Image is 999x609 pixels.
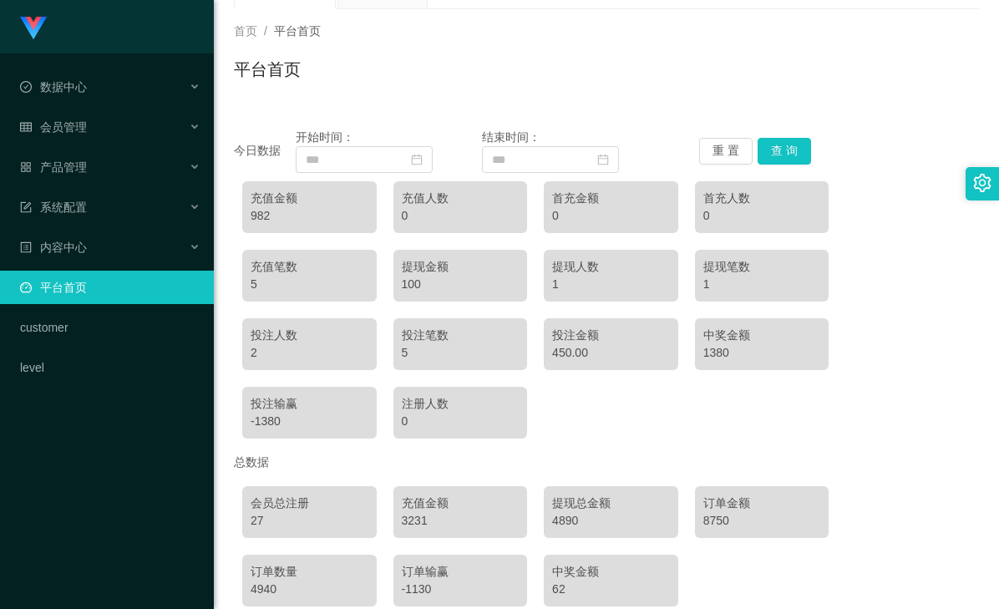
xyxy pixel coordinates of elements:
div: 订单输赢 [402,563,520,581]
div: 982 [251,207,368,225]
div: 充值金额 [402,495,520,512]
div: 4940 [251,581,368,598]
div: 8750 [703,512,821,530]
i: 图标: table [20,121,32,133]
div: 提现金额 [402,258,520,276]
div: 订单金额 [703,495,821,512]
div: 今日数据 [234,142,296,160]
div: 0 [402,413,520,430]
div: 0 [703,207,821,225]
i: 图标: check-circle-o [20,81,32,93]
div: -1130 [402,581,520,598]
span: 产品管理 [20,160,87,174]
div: 1380 [703,344,821,362]
div: 提现人数 [552,258,670,276]
div: 提现总金额 [552,495,670,512]
div: 充值金额 [251,190,368,207]
i: 图标: appstore-o [20,161,32,173]
div: 充值笔数 [251,258,368,276]
div: 1 [552,276,670,293]
div: 5 [402,344,520,362]
div: 投注输赢 [251,395,368,413]
img: logo.9652507e.png [20,17,47,40]
a: 图标: dashboard平台首页 [20,271,200,304]
button: 重 置 [699,138,753,165]
div: 1 [703,276,821,293]
div: 5 [251,276,368,293]
div: 中奖金额 [552,563,670,581]
div: 注册人数 [402,395,520,413]
div: 3231 [402,512,520,530]
div: 投注人数 [251,327,368,344]
i: 图标: calendar [597,154,609,165]
div: 450.00 [552,344,670,362]
span: 首页 [234,24,257,38]
span: 内容中心 [20,241,87,254]
div: 62 [552,581,670,598]
div: 100 [402,276,520,293]
div: 4890 [552,512,670,530]
div: 总数据 [234,447,979,478]
div: 27 [251,512,368,530]
div: 0 [552,207,670,225]
div: 2 [251,344,368,362]
h1: 平台首页 [234,57,301,82]
i: 图标: form [20,201,32,213]
div: 首充人数 [703,190,821,207]
span: 会员管理 [20,120,87,134]
i: 图标: calendar [411,154,423,165]
div: -1380 [251,413,368,430]
a: level [20,351,200,384]
span: 平台首页 [274,24,321,38]
div: 中奖金额 [703,327,821,344]
div: 充值人数 [402,190,520,207]
div: 提现笔数 [703,258,821,276]
i: 图标: profile [20,241,32,253]
i: 图标: setting [973,174,991,192]
div: 订单数量 [251,563,368,581]
span: / [264,24,267,38]
div: 会员总注册 [251,495,368,512]
span: 数据中心 [20,80,87,94]
div: 投注笔数 [402,327,520,344]
div: 投注金额 [552,327,670,344]
button: 查 询 [758,138,811,165]
div: 首充金额 [552,190,670,207]
span: 结束时间： [482,130,540,144]
span: 系统配置 [20,200,87,214]
a: customer [20,311,200,344]
span: 开始时间： [296,130,354,144]
div: 0 [402,207,520,225]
